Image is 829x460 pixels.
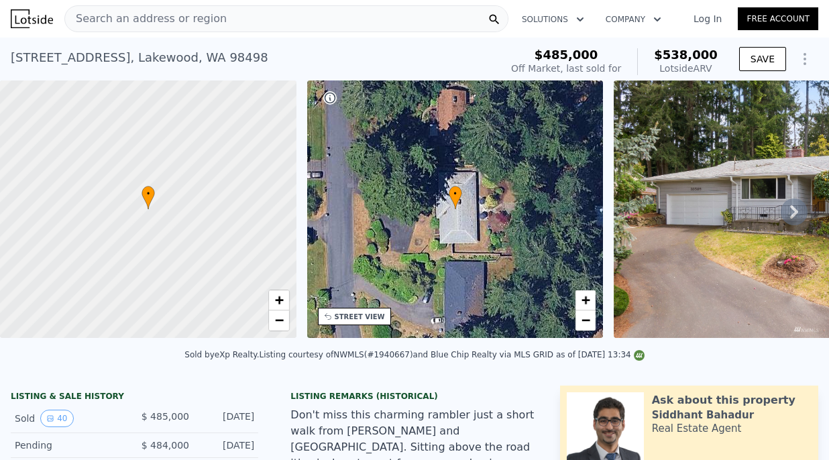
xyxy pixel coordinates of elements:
div: • [142,186,155,209]
img: NWMLS Logo [634,350,645,361]
div: Siddhant Bahadur [652,408,754,422]
span: + [274,292,283,308]
a: Free Account [738,7,818,30]
span: • [449,188,462,200]
div: Real Estate Agent [652,422,742,435]
div: Ask about this property [652,392,795,408]
a: Zoom out [575,310,596,331]
span: • [142,188,155,200]
a: Zoom in [269,290,289,310]
div: [DATE] [200,410,254,427]
div: Listing courtesy of NWMLS (#1940667) and Blue Chip Realty via MLS GRID as of [DATE] 13:34 [260,350,645,359]
div: LISTING & SALE HISTORY [11,391,258,404]
span: + [582,292,590,308]
span: Search an address or region [65,11,227,27]
a: Log In [677,12,738,25]
a: Zoom out [269,310,289,331]
span: − [582,312,590,329]
div: Pending [15,439,124,452]
span: $538,000 [654,48,718,62]
div: Sold by eXp Realty . [184,350,259,359]
button: View historical data [40,410,73,427]
span: $ 484,000 [142,440,189,451]
div: Listing Remarks (Historical) [290,391,538,402]
div: • [449,186,462,209]
div: [STREET_ADDRESS] , Lakewood , WA 98498 [11,48,268,67]
button: Company [595,7,672,32]
button: SAVE [739,47,786,71]
div: Off Market, last sold for [511,62,621,75]
span: $ 485,000 [142,411,189,422]
div: Sold [15,410,124,427]
img: Lotside [11,9,53,28]
a: Zoom in [575,290,596,310]
div: STREET VIEW [335,312,385,322]
span: $485,000 [535,48,598,62]
button: Show Options [791,46,818,72]
div: Lotside ARV [654,62,718,75]
button: Solutions [511,7,595,32]
span: − [274,312,283,329]
div: [DATE] [200,439,254,452]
